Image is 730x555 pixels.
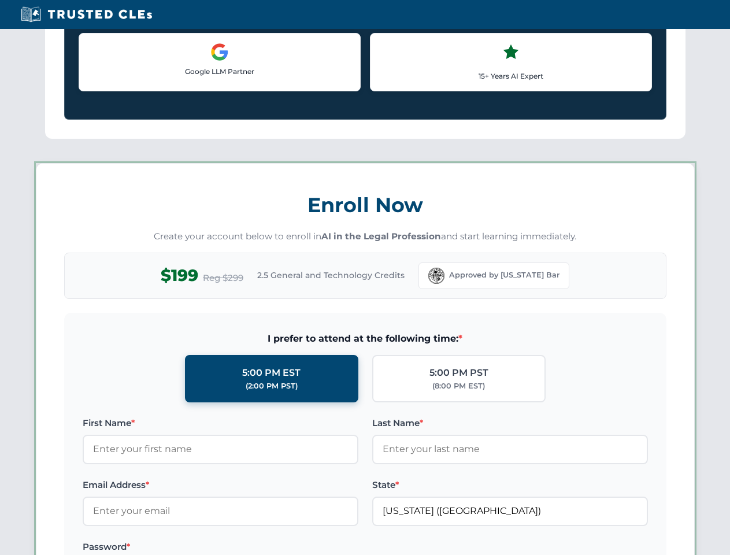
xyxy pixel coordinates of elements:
span: Approved by [US_STATE] Bar [449,269,559,281]
img: Google [210,43,229,61]
input: Florida (FL) [372,497,648,526]
input: Enter your last name [372,435,648,464]
div: 5:00 PM EST [242,365,301,380]
span: I prefer to attend at the following time: [83,331,648,346]
span: Reg $299 [203,271,243,285]
span: 2.5 General and Technology Credits [257,269,405,282]
div: (2:00 PM PST) [246,380,298,392]
strong: AI in the Legal Profession [321,231,441,242]
p: Google LLM Partner [88,66,351,77]
input: Enter your first name [83,435,358,464]
label: First Name [83,416,358,430]
input: Enter your email [83,497,358,526]
label: State [372,478,648,492]
div: (8:00 PM EST) [432,380,485,392]
span: $199 [161,262,198,288]
label: Last Name [372,416,648,430]
h3: Enroll Now [64,187,666,223]
img: Trusted CLEs [17,6,155,23]
label: Email Address [83,478,358,492]
div: 5:00 PM PST [429,365,488,380]
p: Create your account below to enroll in and start learning immediately. [64,230,666,243]
p: 15+ Years AI Expert [380,71,642,82]
img: Florida Bar [428,268,444,284]
label: Password [83,540,358,554]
